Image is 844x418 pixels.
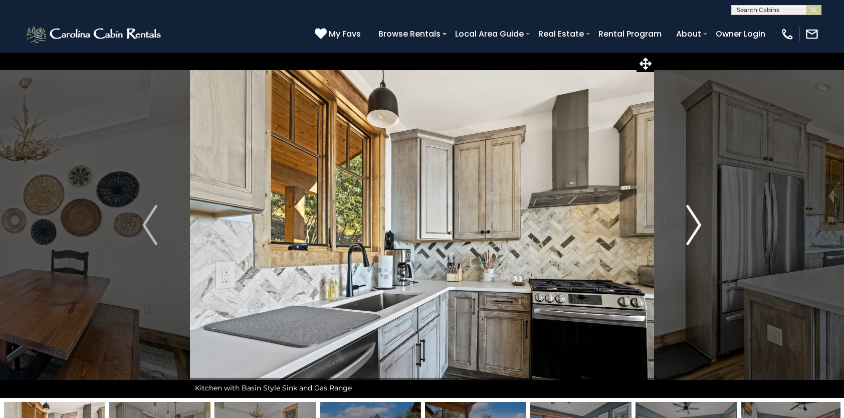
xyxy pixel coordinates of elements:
a: About [671,25,706,43]
img: mail-regular-white.png [805,27,819,41]
button: Next [654,52,734,398]
div: Kitchen with Basin Style Sink and Gas Range [190,378,654,398]
a: Local Area Guide [450,25,529,43]
a: Browse Rentals [373,25,446,43]
img: arrow [687,205,702,245]
img: arrow [142,205,157,245]
img: White-1-2.png [25,24,164,44]
a: My Favs [315,28,363,41]
img: phone-regular-white.png [780,27,794,41]
a: Rental Program [593,25,667,43]
a: Owner Login [711,25,770,43]
span: My Favs [329,28,361,40]
a: Real Estate [533,25,589,43]
button: Previous [110,52,189,398]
